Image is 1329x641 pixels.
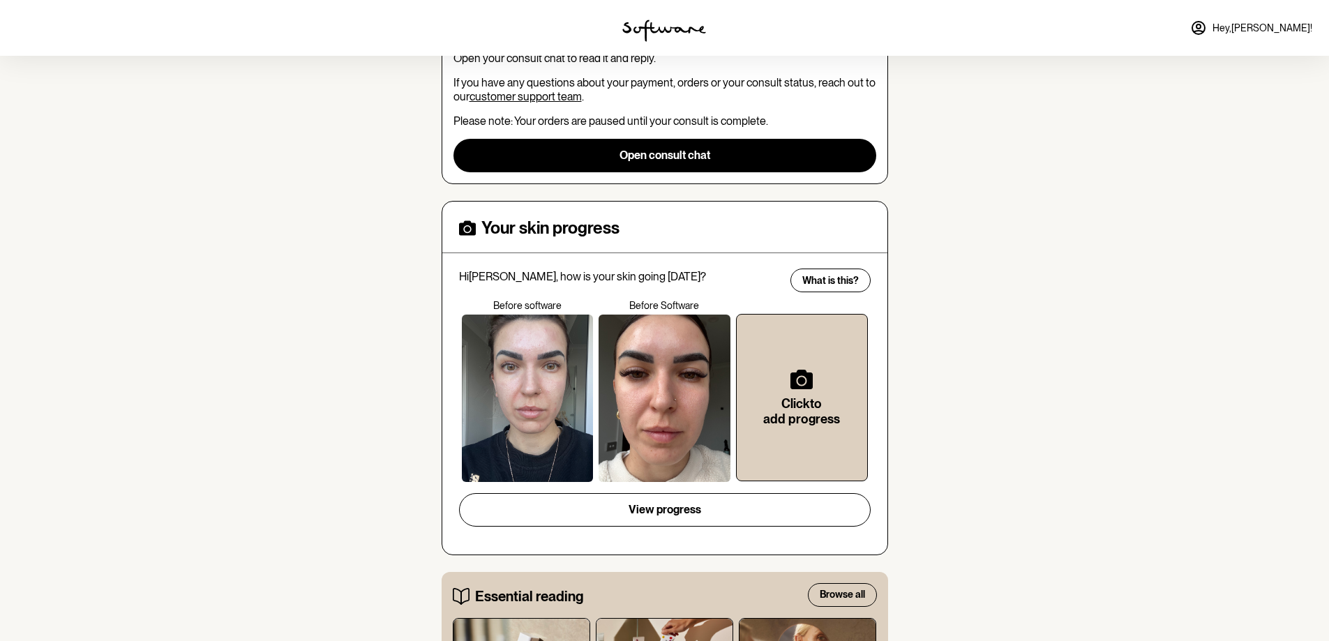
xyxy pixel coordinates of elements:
a: customer support team [470,90,582,103]
a: Hey,[PERSON_NAME]! [1182,11,1321,45]
button: What is this? [790,269,871,292]
p: Before software [459,300,596,312]
p: Open your consult chat to read it and reply. [453,52,876,65]
button: Open consult chat [453,139,876,172]
span: What is this? [802,275,859,287]
p: Hi [PERSON_NAME] , how is your skin going [DATE]? [459,270,781,283]
h6: Click to add progress [759,396,845,426]
h5: Essential reading [475,588,583,605]
p: Before Software [596,300,733,312]
img: software logo [622,20,706,42]
span: Hey, [PERSON_NAME] ! [1212,22,1312,34]
button: Browse all [808,583,877,607]
p: If you have any questions about your payment, orders or your consult status, reach out to our . [453,76,876,103]
p: Please note: Your orders are paused until your consult is complete. [453,114,876,128]
span: Browse all [820,589,865,601]
button: View progress [459,493,871,527]
h4: Your skin progress [481,218,620,239]
span: View progress [629,503,701,516]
